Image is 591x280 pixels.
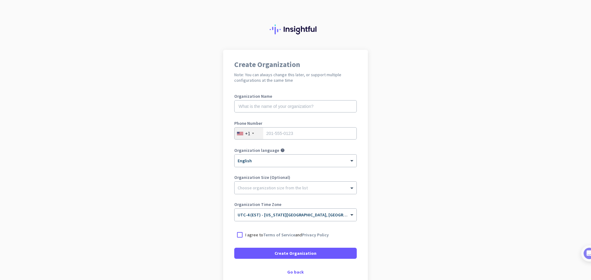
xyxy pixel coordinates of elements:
i: help [280,148,285,152]
label: Organization Name [234,94,357,98]
p: I agree to and [245,232,329,238]
div: +1 [245,130,250,136]
label: Organization Time Zone [234,202,357,207]
a: Terms of Service [263,232,295,238]
div: Go back [234,270,357,274]
label: Organization Size (Optional) [234,175,357,179]
label: Organization language [234,148,279,152]
input: 201-555-0123 [234,127,357,140]
a: Privacy Policy [302,232,329,238]
label: Phone Number [234,121,357,125]
input: What is the name of your organization? [234,100,357,112]
button: Create Organization [234,248,357,259]
h1: Create Organization [234,61,357,68]
img: Insightful [270,25,321,34]
h2: Note: You can always change this later, or support multiple configurations at the same time [234,72,357,83]
span: Create Organization [275,250,316,256]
